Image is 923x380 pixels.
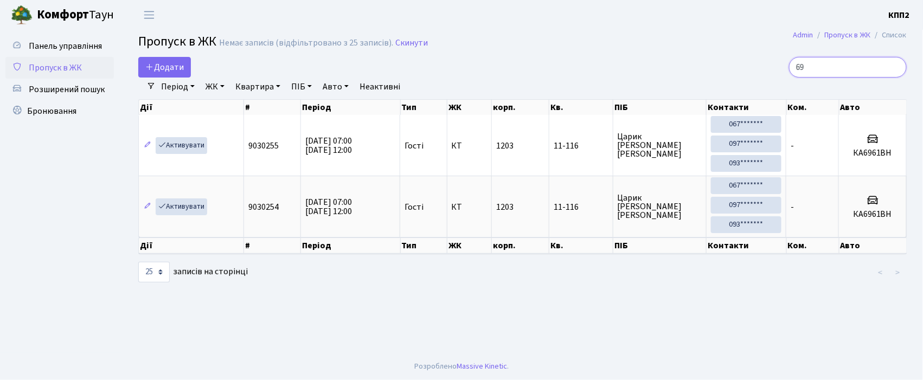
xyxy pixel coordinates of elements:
th: Період [301,100,401,115]
span: Панель управління [29,40,102,52]
a: Активувати [156,198,207,215]
span: Таун [37,6,114,24]
h5: КА6961ВН [843,148,902,158]
th: корп. [492,237,549,254]
button: Переключити навігацію [136,6,163,24]
th: Авто [839,237,907,254]
b: Комфорт [37,6,89,23]
span: - [791,140,794,152]
a: Скинути [395,38,428,48]
b: КПП2 [889,9,910,21]
th: Кв. [549,100,613,115]
span: [DATE] 07:00 [DATE] 12:00 [305,196,352,217]
a: Розширений пошук [5,79,114,100]
span: 9030255 [248,140,279,152]
th: Дії [139,237,244,254]
span: 9030254 [248,201,279,213]
th: Тип [401,100,447,115]
span: - [791,201,794,213]
th: # [244,100,301,115]
a: Неактивні [355,78,405,96]
span: Додати [145,61,184,73]
input: Пошук... [789,57,907,78]
span: [DATE] 07:00 [DATE] 12:00 [305,135,352,156]
a: Massive Kinetic [457,360,507,372]
li: Список [871,29,907,41]
label: записів на сторінці [138,262,248,282]
a: Квартира [231,78,285,96]
span: 1203 [496,140,514,152]
a: ЖК [201,78,229,96]
span: КТ [452,141,487,150]
span: Гості [405,141,424,150]
th: Авто [839,100,907,115]
a: Пропуск в ЖК [5,57,114,79]
a: Бронювання [5,100,114,122]
a: Авто [318,78,353,96]
th: ЖК [447,237,492,254]
th: ПІБ [613,100,707,115]
span: 11-116 [554,141,608,150]
a: Пропуск в ЖК [825,29,871,41]
h5: КА6961ВН [843,209,902,220]
th: Кв. [549,237,613,254]
span: Пропуск в ЖК [138,32,216,51]
th: ПІБ [613,237,707,254]
span: 1203 [496,201,514,213]
span: Царик [PERSON_NAME] [PERSON_NAME] [618,194,702,220]
th: Контакти [707,100,787,115]
a: КПП2 [889,9,910,22]
th: Тип [401,237,447,254]
a: ПІБ [287,78,316,96]
span: Розширений пошук [29,83,105,95]
nav: breadcrumb [777,24,923,47]
span: Царик [PERSON_NAME] [PERSON_NAME] [618,132,702,158]
th: # [244,237,301,254]
a: Панель управління [5,35,114,57]
div: Розроблено . [414,360,509,372]
a: Admin [793,29,813,41]
th: ЖК [447,100,492,115]
img: logo.png [11,4,33,26]
a: Період [157,78,199,96]
th: Ком. [787,237,839,254]
select: записів на сторінці [138,262,170,282]
a: Додати [138,57,191,78]
div: Немає записів (відфільтровано з 25 записів). [219,38,393,48]
a: Активувати [156,137,207,154]
span: Бронювання [27,105,76,117]
span: КТ [452,203,487,211]
th: корп. [492,100,549,115]
th: Ком. [787,100,839,115]
th: Контакти [707,237,787,254]
span: Гості [405,203,424,211]
span: Пропуск в ЖК [29,62,82,74]
th: Дії [139,100,244,115]
th: Період [301,237,401,254]
span: 11-116 [554,203,608,211]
